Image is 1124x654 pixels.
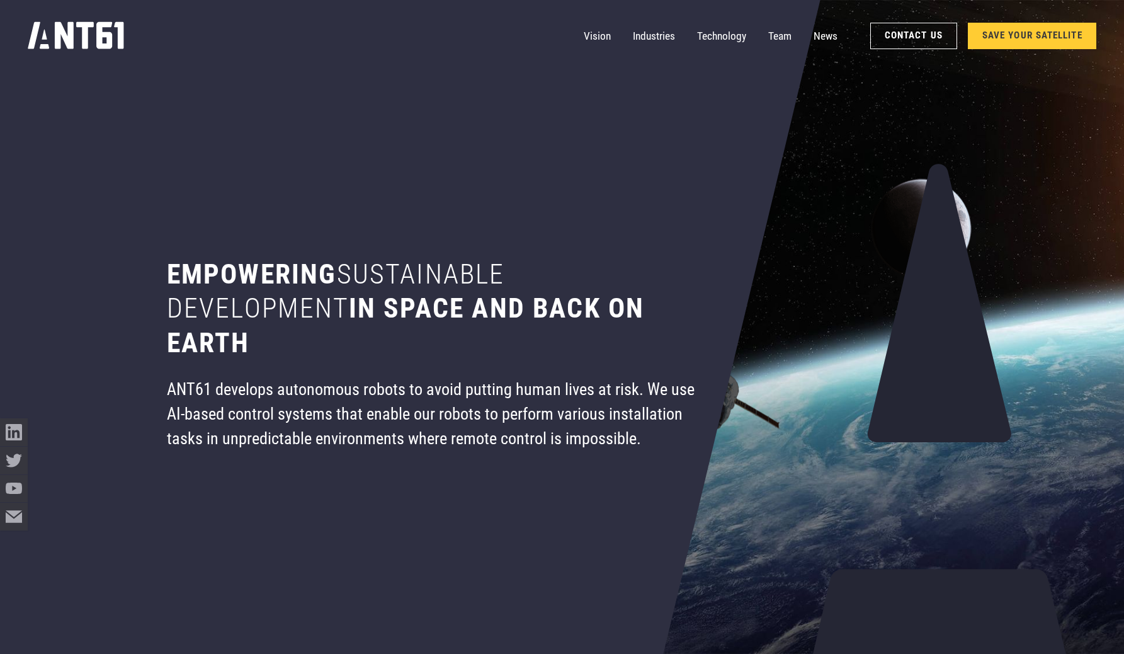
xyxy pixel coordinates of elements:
[814,22,837,50] a: News
[167,377,696,452] div: ANT61 develops autonomous robots to avoid putting human lives at risk. We use AI-based control sy...
[870,23,957,49] a: Contact Us
[633,22,675,50] a: Industries
[697,22,746,50] a: Technology
[584,22,611,50] a: Vision
[968,23,1096,49] a: SAVE YOUR SATELLITE
[28,18,125,54] a: home
[167,258,696,360] h1: Empowering in space and back on earth
[768,22,792,50] a: Team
